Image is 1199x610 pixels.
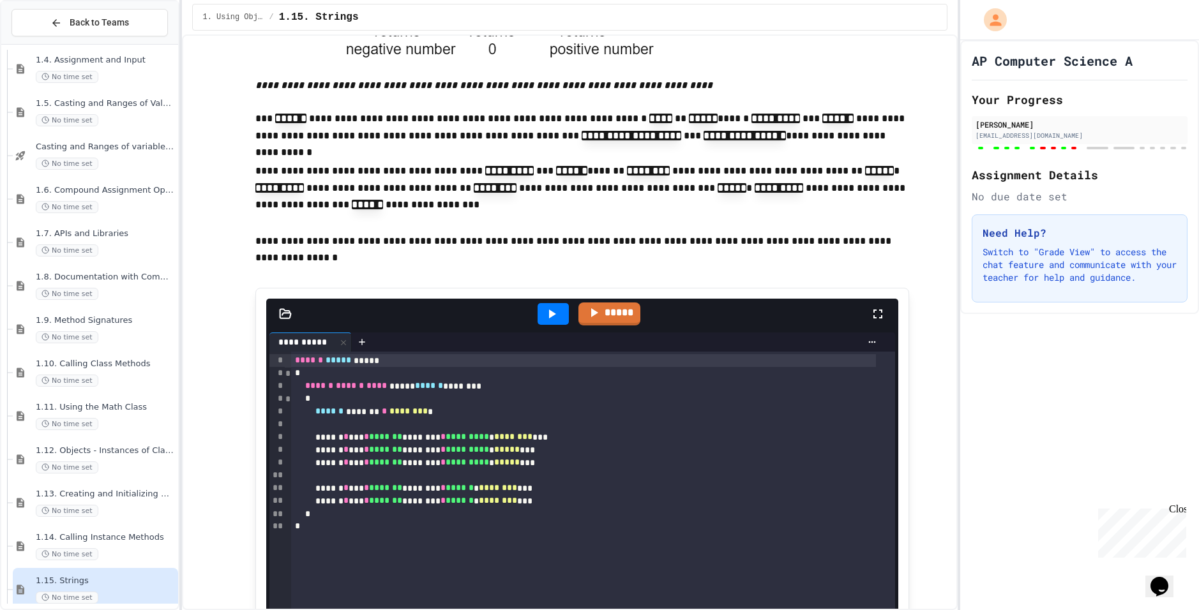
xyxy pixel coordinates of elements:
[70,16,129,29] span: Back to Teams
[36,201,98,213] span: No time set
[976,131,1184,140] div: [EMAIL_ADDRESS][DOMAIN_NAME]
[36,591,98,604] span: No time set
[36,71,98,83] span: No time set
[972,52,1133,70] h1: AP Computer Science A
[36,375,98,387] span: No time set
[976,119,1184,130] div: [PERSON_NAME]
[972,91,1188,108] h2: Your Progress
[36,489,176,500] span: 1.13. Creating and Initializing Objects: Constructors
[36,402,176,413] span: 1.11. Using the Math Class
[972,166,1188,184] h2: Assignment Details
[36,98,176,109] span: 1.5. Casting and Ranges of Values
[36,576,176,586] span: 1.15. Strings
[970,5,1010,34] div: My Account
[983,246,1177,284] p: Switch to "Grade View" to access the chat feature and communicate with your teacher for help and ...
[36,158,98,170] span: No time set
[1145,559,1186,597] iframe: chat widget
[36,315,176,326] span: 1.9. Method Signatures
[36,359,176,369] span: 1.10. Calling Class Methods
[36,244,98,257] span: No time set
[36,55,176,66] span: 1.4. Assignment and Input
[36,505,98,517] span: No time set
[11,9,168,36] button: Back to Teams
[36,185,176,196] span: 1.6. Compound Assignment Operators
[36,418,98,430] span: No time set
[972,189,1188,204] div: No due date set
[983,225,1177,241] h3: Need Help?
[36,142,176,152] span: Casting and Ranges of variables - Quiz
[36,288,98,300] span: No time set
[36,548,98,560] span: No time set
[203,12,264,22] span: 1. Using Objects and Methods
[36,272,176,283] span: 1.8. Documentation with Comments and Preconditions
[36,228,176,239] span: 1.7. APIs and Libraries
[1093,503,1186,558] iframe: chat widget
[36,532,176,543] span: 1.14. Calling Instance Methods
[36,461,98,473] span: No time set
[279,10,359,25] span: 1.15. Strings
[5,5,88,81] div: Chat with us now!Close
[36,331,98,343] span: No time set
[36,445,176,456] span: 1.12. Objects - Instances of Classes
[36,114,98,126] span: No time set
[269,12,274,22] span: /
